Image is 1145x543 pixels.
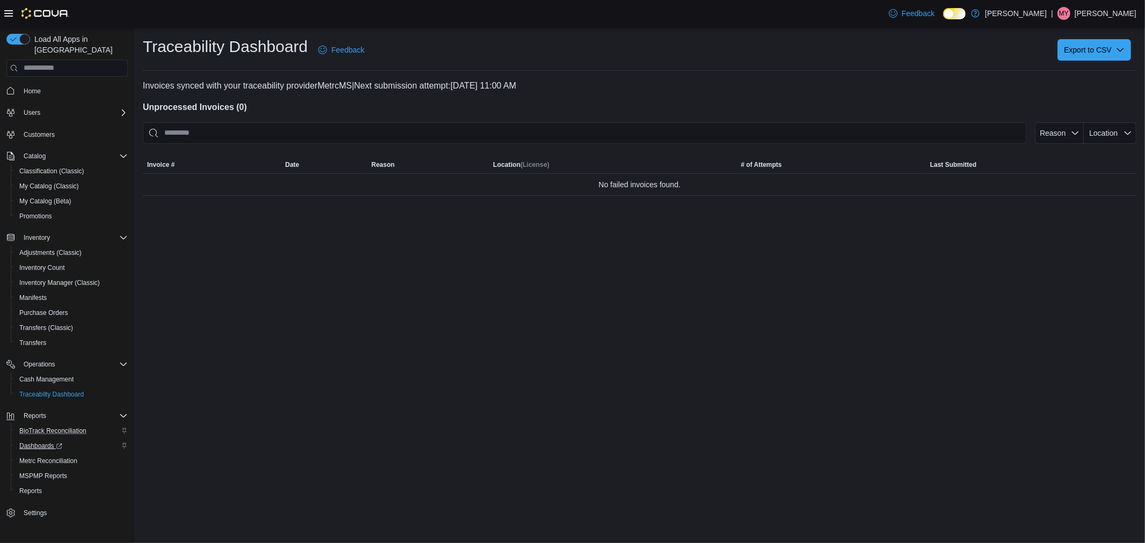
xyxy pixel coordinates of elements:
span: Inventory [24,233,50,242]
span: Manifests [15,291,128,304]
button: Location [1084,122,1136,144]
a: Cash Management [15,373,78,386]
a: Purchase Orders [15,306,72,319]
button: My Catalog (Beta) [11,194,132,209]
a: My Catalog (Beta) [15,195,76,208]
span: Home [24,87,41,96]
span: Transfers (Classic) [15,321,128,334]
span: Transfers [15,336,128,349]
span: My Catalog (Classic) [19,182,79,190]
a: Inventory Count [15,261,69,274]
a: Metrc Reconciliation [15,454,82,467]
h4: Unprocessed Invoices ( 0 ) [143,101,1136,114]
span: Reports [15,485,128,497]
span: Inventory Count [19,263,65,272]
p: [PERSON_NAME] [985,7,1047,20]
span: Reports [19,487,42,495]
span: Operations [24,360,55,369]
span: Promotions [19,212,52,221]
button: Export to CSV [1058,39,1131,61]
button: Metrc Reconciliation [11,453,132,468]
span: Adjustments (Classic) [19,248,82,257]
button: Reports [11,483,132,498]
span: Next submission attempt: [354,81,451,90]
span: Inventory Manager (Classic) [15,276,128,289]
img: Cova [21,8,69,19]
span: (License) [521,161,550,168]
span: Traceabilty Dashboard [15,388,128,401]
button: My Catalog (Classic) [11,179,132,194]
span: No failed invoices found. [599,178,681,191]
button: Operations [19,358,60,371]
span: Catalog [19,150,128,163]
span: Home [19,84,128,98]
h1: Traceability Dashboard [143,36,308,57]
span: Location [1089,129,1118,137]
a: MSPMP Reports [15,469,71,482]
span: Purchase Orders [15,306,128,319]
span: Promotions [15,210,128,223]
button: Invoice # [143,156,281,173]
p: [PERSON_NAME] [1075,7,1136,20]
span: Load All Apps in [GEOGRAPHIC_DATA] [30,34,128,55]
span: BioTrack Reconciliation [19,427,86,435]
a: Dashboards [11,438,132,453]
button: Traceabilty Dashboard [11,387,132,402]
button: Inventory [19,231,54,244]
a: My Catalog (Classic) [15,180,83,193]
span: Reason [371,160,395,169]
button: Adjustments (Classic) [11,245,132,260]
span: Feedback [902,8,935,19]
a: Settings [19,507,51,519]
span: Customers [19,128,128,141]
button: Manifests [11,290,132,305]
button: Users [19,106,45,119]
span: Settings [24,509,47,517]
button: MSPMP Reports [11,468,132,483]
span: Adjustments (Classic) [15,246,128,259]
span: Transfers [19,339,46,347]
span: Classification (Classic) [15,165,128,178]
button: Inventory Count [11,260,132,275]
span: Date [285,160,299,169]
p: Invoices synced with your traceability provider MetrcMS | [DATE] 11:00 AM [143,79,1136,92]
button: Reason [1035,122,1084,144]
input: This is a search bar. After typing your query, hit enter to filter the results lower in the page. [143,122,1026,144]
a: Transfers (Classic) [15,321,77,334]
a: Feedback [885,3,939,24]
span: Reports [24,412,46,420]
a: Transfers [15,336,50,349]
a: Dashboards [15,439,67,452]
a: Manifests [15,291,51,304]
span: Purchase Orders [19,309,68,317]
button: Classification (Classic) [11,164,132,179]
a: Reports [15,485,46,497]
a: Feedback [314,39,368,61]
div: Mariah Yates [1058,7,1070,20]
span: Customers [24,130,55,139]
span: Catalog [24,152,46,160]
span: Invoice # [147,160,174,169]
span: Transfers (Classic) [19,324,73,332]
button: Transfers [11,335,132,350]
a: Promotions [15,210,56,223]
a: BioTrack Reconciliation [15,424,91,437]
h5: Location [493,160,550,169]
span: MSPMP Reports [15,469,128,482]
span: Metrc Reconciliation [15,454,128,467]
span: Users [24,108,40,117]
button: Inventory [2,230,132,245]
span: My Catalog (Classic) [15,180,128,193]
span: Dashboards [15,439,128,452]
button: Transfers (Classic) [11,320,132,335]
span: Location (License) [493,160,550,169]
span: Last Submitted [930,160,977,169]
span: Dashboards [19,442,62,450]
span: Classification (Classic) [19,167,84,175]
p: | [1051,7,1053,20]
span: Users [19,106,128,119]
span: My Catalog (Beta) [15,195,128,208]
span: Metrc Reconciliation [19,457,77,465]
span: Reason [1040,129,1066,137]
a: Classification (Classic) [15,165,89,178]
